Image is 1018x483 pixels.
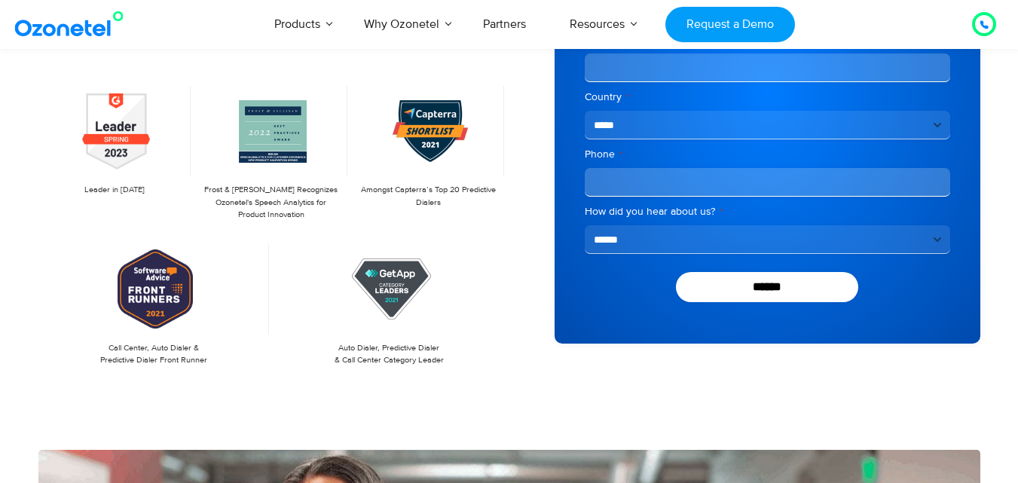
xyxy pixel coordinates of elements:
[281,342,497,367] p: Auto Dialer, Predictive Dialer & Call Center Category Leader
[46,184,183,197] p: Leader in [DATE]
[46,342,262,367] p: Call Center, Auto Dialer & Predictive Dialer Front Runner
[203,184,340,222] p: Frost & [PERSON_NAME] Recognizes Ozonetel's Speech Analytics for Product Innovation
[585,204,950,219] label: How did you hear about us?
[585,147,950,162] label: Phone
[585,90,950,105] label: Country
[665,7,794,42] a: Request a Demo
[359,184,497,209] p: Amongst Capterra’s Top 20 Predictive Dialers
